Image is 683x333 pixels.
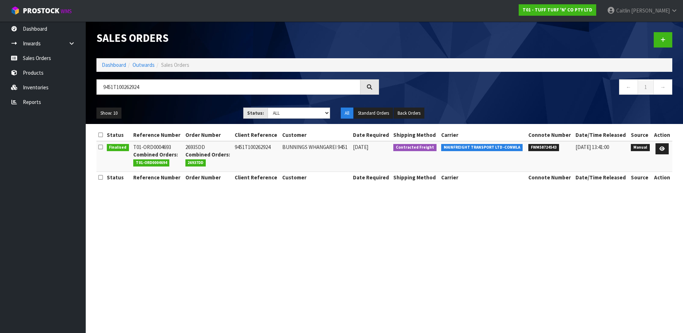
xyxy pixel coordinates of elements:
img: cube-alt.png [11,6,20,15]
th: Action [652,172,672,183]
th: Status [105,129,131,141]
th: Date/Time Released [574,129,629,141]
th: Client Reference [233,129,280,141]
td: 26935DD [184,141,233,172]
th: Status [105,172,131,183]
button: Show: 10 [96,108,121,119]
span: MAINFREIGHT TRANSPORT LTD -CONWLA [441,144,523,151]
strong: Combined Orders: [133,151,178,158]
th: Date Required [351,172,392,183]
button: Standard Orders [354,108,393,119]
strong: T01 - TUFF TURF 'N' CO PTY LTD [523,7,592,13]
th: Client Reference [233,172,280,183]
nav: Page navigation [390,79,672,97]
button: Back Orders [394,108,424,119]
span: Finalised [107,144,129,151]
td: T01-ORD0004693 [131,141,184,172]
th: Connote Number [527,129,574,141]
th: Shipping Method [392,172,439,183]
td: BUNNINGS WHANGAREI 9451 [280,141,351,172]
span: [DATE] 13:41:00 [575,144,609,150]
th: Connote Number [527,172,574,183]
td: 9451T100262924 [233,141,280,172]
th: Action [652,129,672,141]
th: Customer [280,172,351,183]
strong: Status: [247,110,264,116]
span: [DATE] [353,144,368,150]
span: Caitlin [616,7,630,14]
th: Reference Number [131,172,184,183]
th: Date/Time Released [574,172,629,183]
span: Contracted Freight [393,144,437,151]
a: Outwards [133,61,155,68]
strong: Combined Orders: [185,151,230,158]
th: Carrier [439,172,527,183]
a: Dashboard [102,61,126,68]
input: Search sales orders [96,79,360,95]
span: FWM58724543 [528,144,559,151]
span: Manual [631,144,650,151]
span: 26937DD [185,159,206,166]
a: → [653,79,672,95]
th: Order Number [184,129,233,141]
th: Carrier [439,129,527,141]
span: T01-ORD0004694 [133,159,170,166]
th: Customer [280,129,351,141]
span: Sales Orders [161,61,189,68]
th: Shipping Method [392,129,439,141]
th: Order Number [184,172,233,183]
th: Source [629,129,652,141]
span: [PERSON_NAME] [631,7,670,14]
span: ProStock [23,6,59,15]
th: Source [629,172,652,183]
button: All [341,108,353,119]
h1: Sales Orders [96,32,379,44]
th: Date Required [351,129,392,141]
a: 1 [638,79,654,95]
th: Reference Number [131,129,184,141]
a: ← [619,79,638,95]
small: WMS [61,8,72,15]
